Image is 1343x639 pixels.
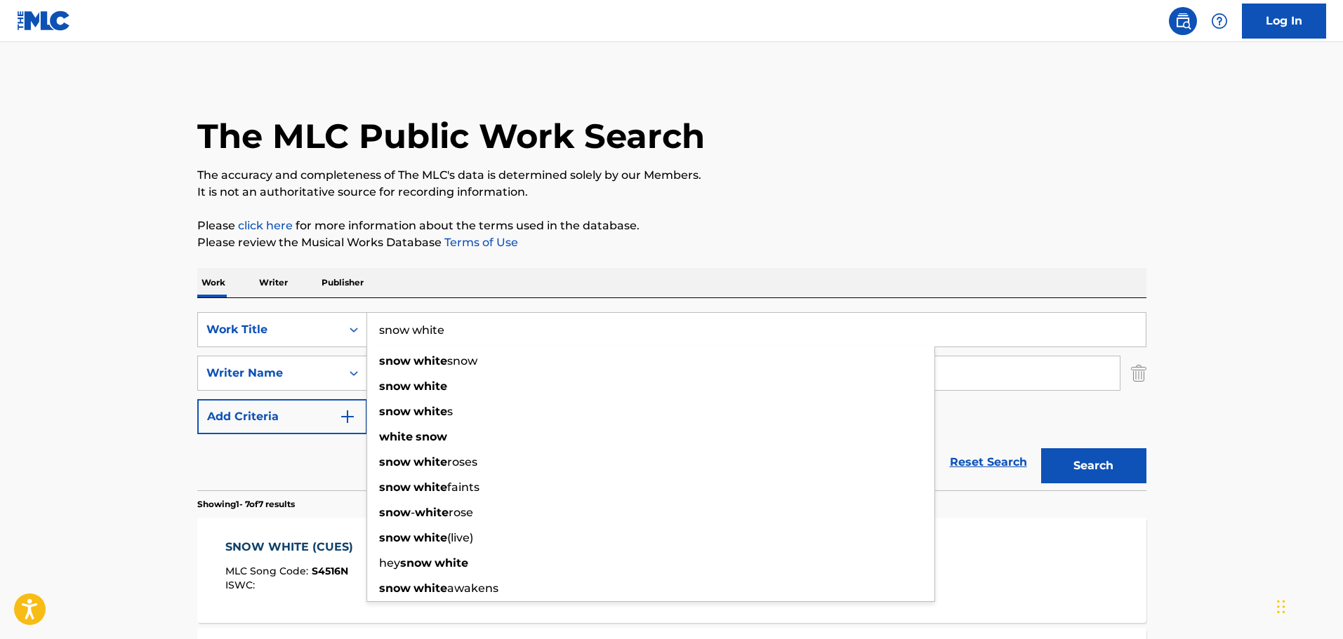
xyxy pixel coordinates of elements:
span: MLC Song Code : [225,565,312,577]
strong: white [414,480,447,494]
strong: white [379,430,413,443]
div: Writer Name [206,365,333,382]
a: click here [238,219,293,232]
strong: white [414,531,447,544]
button: Search [1041,448,1146,483]
div: SNOW WHITE (CUES) [225,539,360,556]
img: MLC Logo [17,11,71,31]
span: awakens [447,581,498,595]
img: help [1211,13,1228,29]
strong: snow [379,480,411,494]
strong: snow [379,455,411,469]
span: (live) [447,531,473,544]
h1: The MLC Public Work Search [197,115,705,157]
p: Work [197,268,230,297]
strong: snow [379,405,411,418]
strong: white [414,581,447,595]
div: Work Title [206,321,333,338]
span: snow [447,354,477,368]
a: Terms of Use [442,236,518,249]
span: S4516N [312,565,348,577]
strong: snow [379,581,411,595]
p: Writer [255,268,292,297]
p: Please review the Musical Works Database [197,234,1146,251]
strong: snow [379,506,411,519]
p: Please for more information about the terms used in the database. [197,217,1146,234]
span: roses [447,455,477,469]
form: Search Form [197,312,1146,490]
strong: white [415,506,449,519]
a: SNOW WHITE (CUES)MLC Song Code:S4516NISWC:Writers (1)[PERSON_NAME]Recording Artists (0)Total Know... [197,518,1146,623]
button: Add Criteria [197,399,367,434]
img: search [1175,13,1191,29]
a: Log In [1242,4,1326,39]
div: Drag [1277,586,1285,628]
img: Delete Criterion [1131,356,1146,391]
strong: snow [379,379,411,393]
img: 9d2ae6d4665cec9f34b9.svg [339,408,356,425]
span: faints [447,480,479,494]
p: Showing 1 - 7 of 7 results [197,498,295,511]
strong: snow [379,531,411,544]
span: ISWC : [225,579,258,591]
iframe: Chat Widget [1273,572,1343,639]
p: It is not an authoritative source for recording information. [197,184,1146,201]
strong: white [414,455,447,469]
span: hey [379,556,400,570]
strong: snow [379,354,411,368]
div: Help [1205,7,1233,35]
a: Reset Search [943,447,1034,478]
strong: snow [416,430,447,443]
strong: snow [400,556,432,570]
span: rose [449,506,473,519]
span: - [411,506,415,519]
strong: white [414,379,447,393]
span: s [447,405,453,418]
p: Publisher [317,268,368,297]
strong: white [414,405,447,418]
a: Public Search [1169,7,1197,35]
p: The accuracy and completeness of The MLC's data is determined solely by our Members. [197,167,1146,184]
strong: white [435,556,468,570]
strong: white [414,354,447,368]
